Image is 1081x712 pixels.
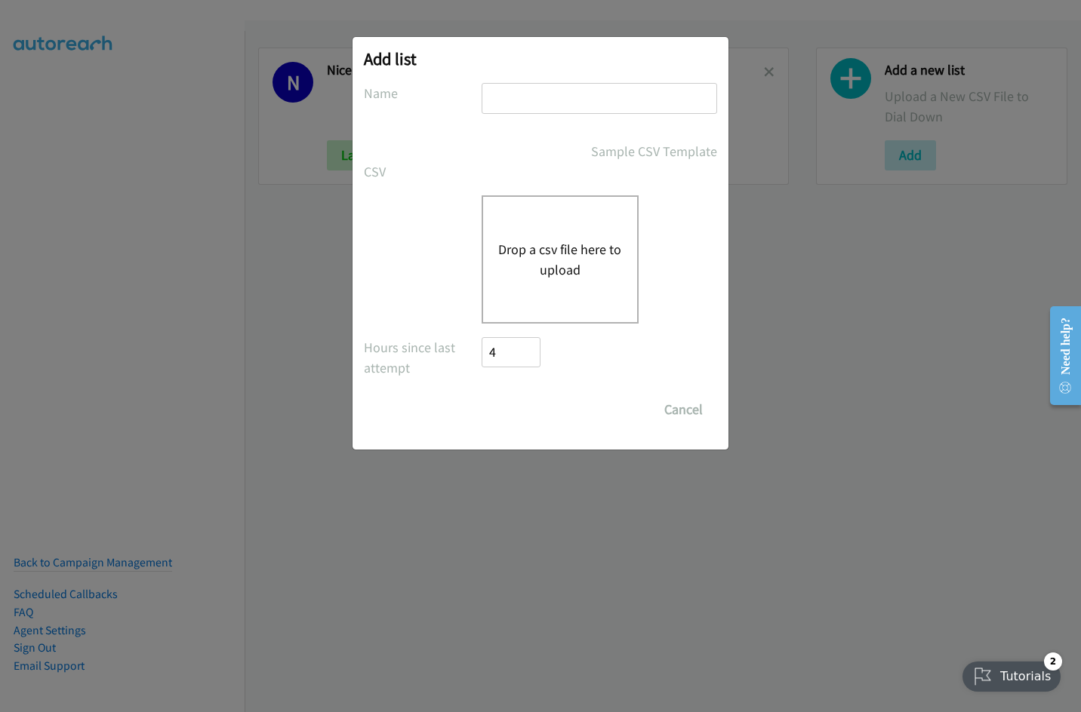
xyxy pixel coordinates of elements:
[364,337,482,378] label: Hours since last attempt
[364,48,717,69] h2: Add list
[591,141,717,161] a: Sample CSV Template
[498,239,622,280] button: Drop a csv file here to upload
[1037,296,1081,416] iframe: Resource Center
[364,161,482,182] label: CSV
[364,83,482,103] label: Name
[650,394,717,425] button: Cancel
[953,646,1070,701] iframe: Checklist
